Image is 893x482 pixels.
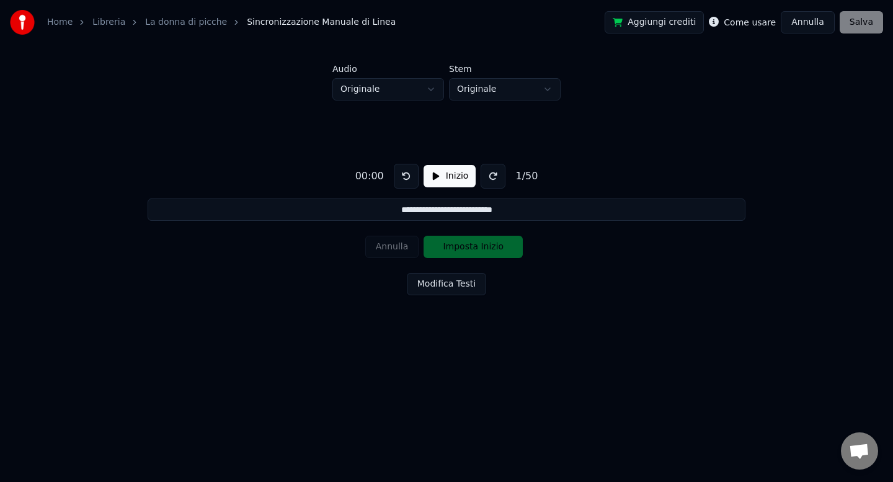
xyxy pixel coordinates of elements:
button: Aggiungi crediti [605,11,704,33]
a: La donna di picche [145,16,227,29]
label: Come usare [724,18,776,27]
div: 1 / 50 [510,169,543,184]
button: Modifica Testi [407,273,486,295]
img: youka [10,10,35,35]
nav: breadcrumb [47,16,396,29]
span: Sincronizzazione Manuale di Linea [247,16,396,29]
div: 00:00 [350,169,389,184]
button: Inizio [424,165,476,187]
a: Libreria [92,16,125,29]
label: Audio [332,65,444,73]
button: Annulla [781,11,835,33]
label: Stem [449,65,561,73]
div: Aprire la chat [841,432,878,470]
a: Home [47,16,73,29]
